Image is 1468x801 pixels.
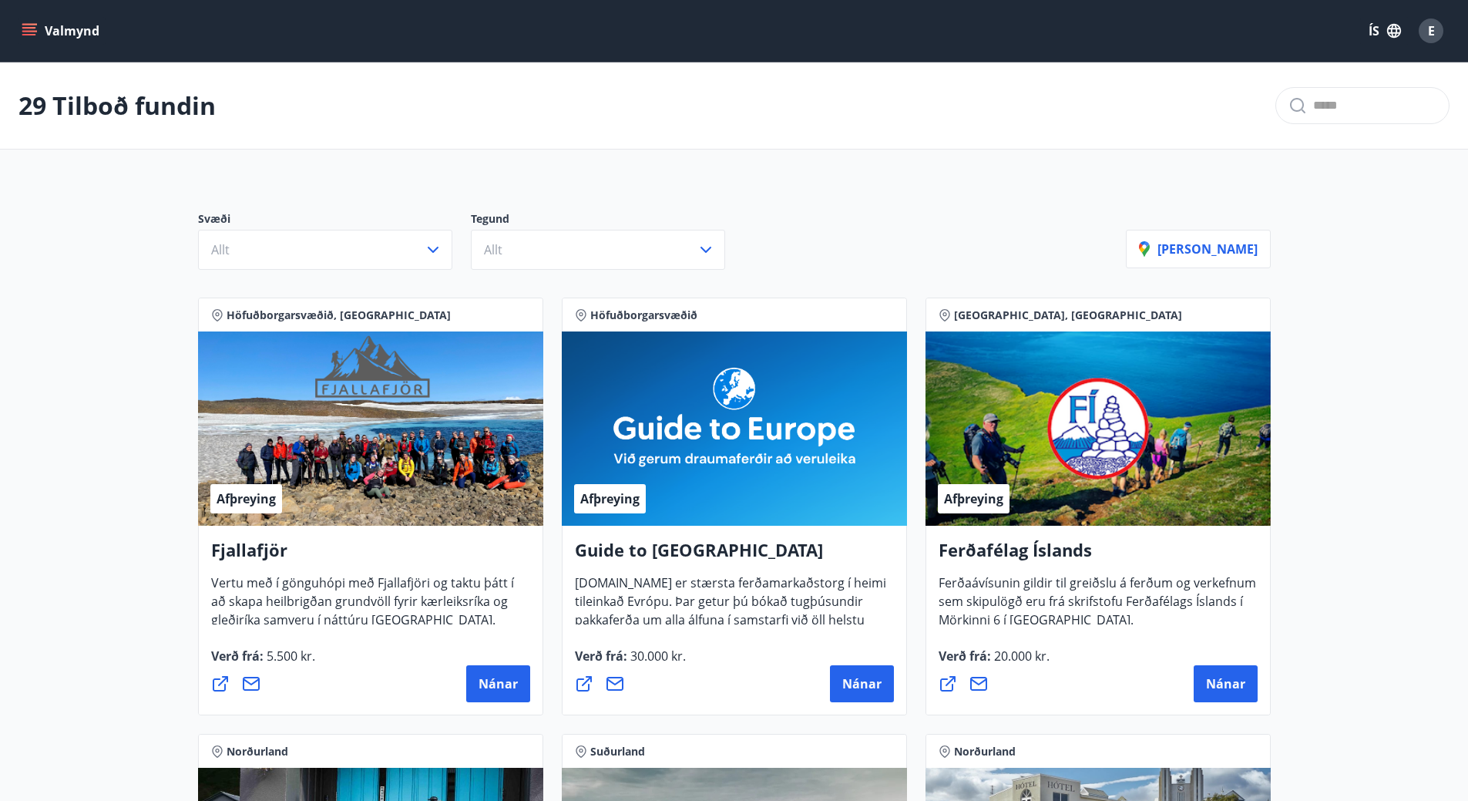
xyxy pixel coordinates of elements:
[1428,22,1435,39] span: E
[1139,241,1258,257] p: [PERSON_NAME]
[466,665,530,702] button: Nánar
[1206,675,1245,692] span: Nánar
[575,538,894,574] h4: Guide to [GEOGRAPHIC_DATA]
[217,490,276,507] span: Afþreying
[484,241,502,258] span: Allt
[580,490,640,507] span: Afþreying
[830,665,894,702] button: Nánar
[211,241,230,258] span: Allt
[575,574,886,678] span: [DOMAIN_NAME] er stærsta ferðamarkaðstorg í heimi tileinkað Evrópu. Þar getur þú bókað tugþúsundi...
[590,744,645,759] span: Suðurland
[18,17,106,45] button: menu
[264,648,315,665] span: 5.500 kr.
[1194,665,1258,702] button: Nánar
[211,538,530,574] h4: Fjallafjör
[198,230,452,270] button: Allt
[227,308,451,323] span: Höfuðborgarsvæðið, [GEOGRAPHIC_DATA]
[590,308,697,323] span: Höfuðborgarsvæðið
[939,538,1258,574] h4: Ferðafélag Íslands
[954,308,1182,323] span: [GEOGRAPHIC_DATA], [GEOGRAPHIC_DATA]
[471,230,725,270] button: Allt
[939,648,1050,677] span: Verð frá :
[954,744,1016,759] span: Norðurland
[1360,17,1409,45] button: ÍS
[227,744,288,759] span: Norðurland
[1413,12,1450,49] button: E
[479,675,518,692] span: Nánar
[1126,230,1271,268] button: [PERSON_NAME]
[198,211,471,230] p: Svæði
[627,648,686,665] span: 30.000 kr.
[471,211,744,230] p: Tegund
[575,648,686,677] span: Verð frá :
[211,648,315,677] span: Verð frá :
[842,675,882,692] span: Nánar
[211,574,514,641] span: Vertu með í gönguhópi með Fjallafjöri og taktu þátt í að skapa heilbrigðan grundvöll fyrir kærlei...
[991,648,1050,665] span: 20.000 kr.
[18,89,216,123] p: 29 Tilboð fundin
[944,490,1003,507] span: Afþreying
[939,574,1256,641] span: Ferðaávísunin gildir til greiðslu á ferðum og verkefnum sem skipulögð eru frá skrifstofu Ferðafél...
